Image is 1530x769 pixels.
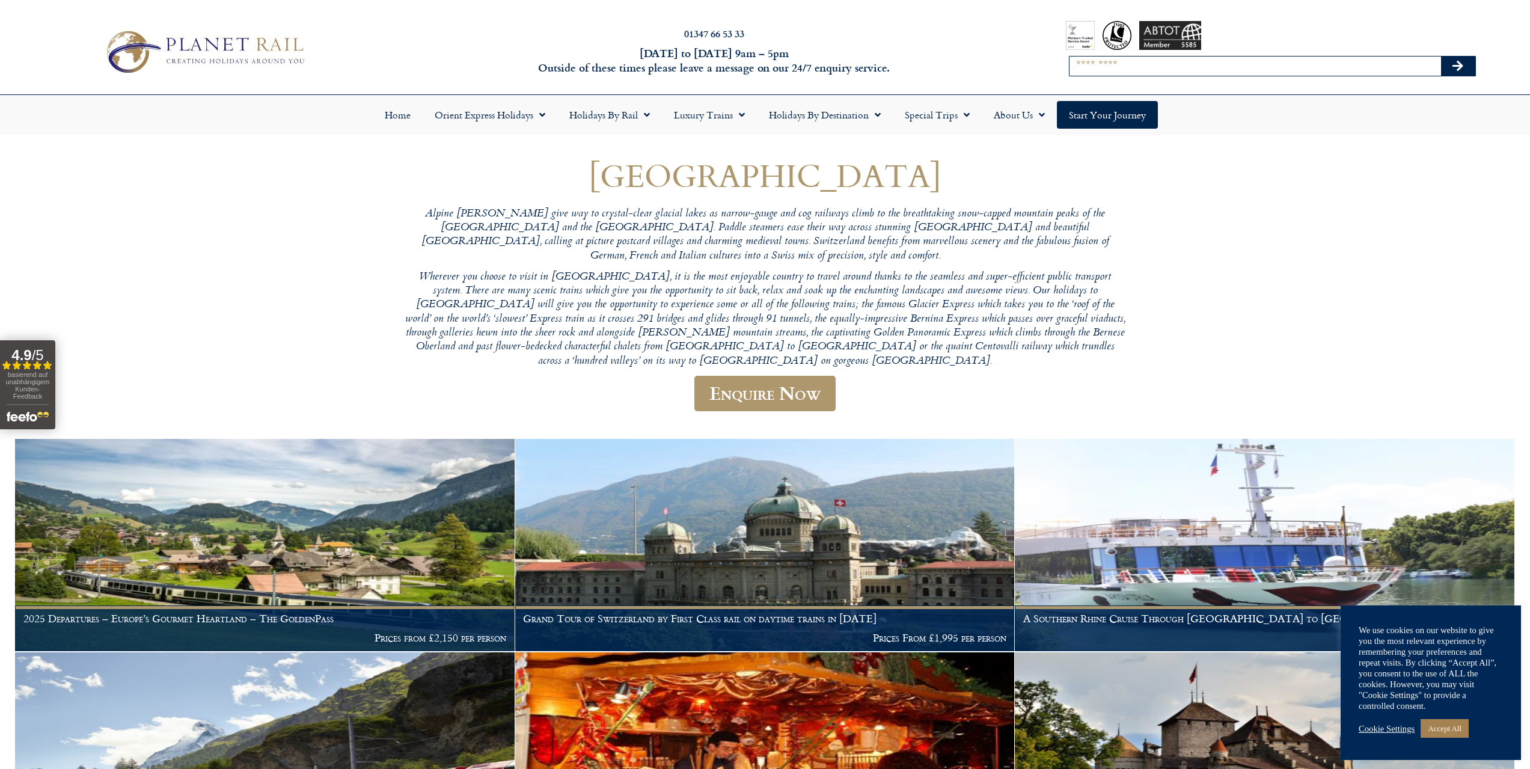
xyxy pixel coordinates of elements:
[982,101,1057,129] a: About Us
[23,613,507,625] h1: 2025 Departures – Europe’s Gourmet Heartland – The GoldenPass
[15,439,515,652] a: 2025 Departures – Europe’s Gourmet Heartland – The GoldenPass Prices from £2,150 per person
[1057,101,1158,129] a: Start your Journey
[523,613,1006,625] h1: Grand Tour of Switzerland by First Class rail on daytime trains in [DATE]
[373,101,423,129] a: Home
[694,376,836,411] a: Enquire Now
[1421,719,1469,738] a: Accept All
[557,101,662,129] a: Holidays by Rail
[893,101,982,129] a: Special Trips
[1359,723,1415,734] a: Cookie Settings
[423,101,557,129] a: Orient Express Holidays
[98,26,310,78] img: Planet Rail Train Holidays Logo
[757,101,893,129] a: Holidays by Destination
[1015,439,1515,652] a: A Southern Rhine Cruise Through [GEOGRAPHIC_DATA] to [GEOGRAPHIC_DATA] Special Offer Prices from ...
[684,26,744,40] a: 01347 66 53 33
[1441,57,1476,76] button: Search
[523,632,1006,644] p: Prices From £1,995 per person
[23,632,507,644] p: Prices from £2,150 per person
[405,158,1126,193] h1: [GEOGRAPHIC_DATA]
[1359,625,1503,711] div: We use cookies on our website to give you the most relevant experience by remembering your prefer...
[515,439,1015,652] a: Grand Tour of Switzerland by First Class rail on daytime trains in [DATE] Prices From £1,995 per ...
[6,101,1524,129] nav: Menu
[1023,613,1507,625] h1: A Southern Rhine Cruise Through [GEOGRAPHIC_DATA] to [GEOGRAPHIC_DATA] Special Offer
[411,46,1017,75] h6: [DATE] to [DATE] 9am – 5pm Outside of these times please leave a message on our 24/7 enquiry serv...
[1023,632,1507,644] p: Prices from £1,695 per person
[405,271,1126,369] p: Wherever you choose to visit in [GEOGRAPHIC_DATA], it is the most enjoyable country to travel aro...
[405,207,1126,263] p: Alpine [PERSON_NAME] give way to crystal-clear glacial lakes as narrow-gauge and cog railways cli...
[662,101,757,129] a: Luxury Trains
